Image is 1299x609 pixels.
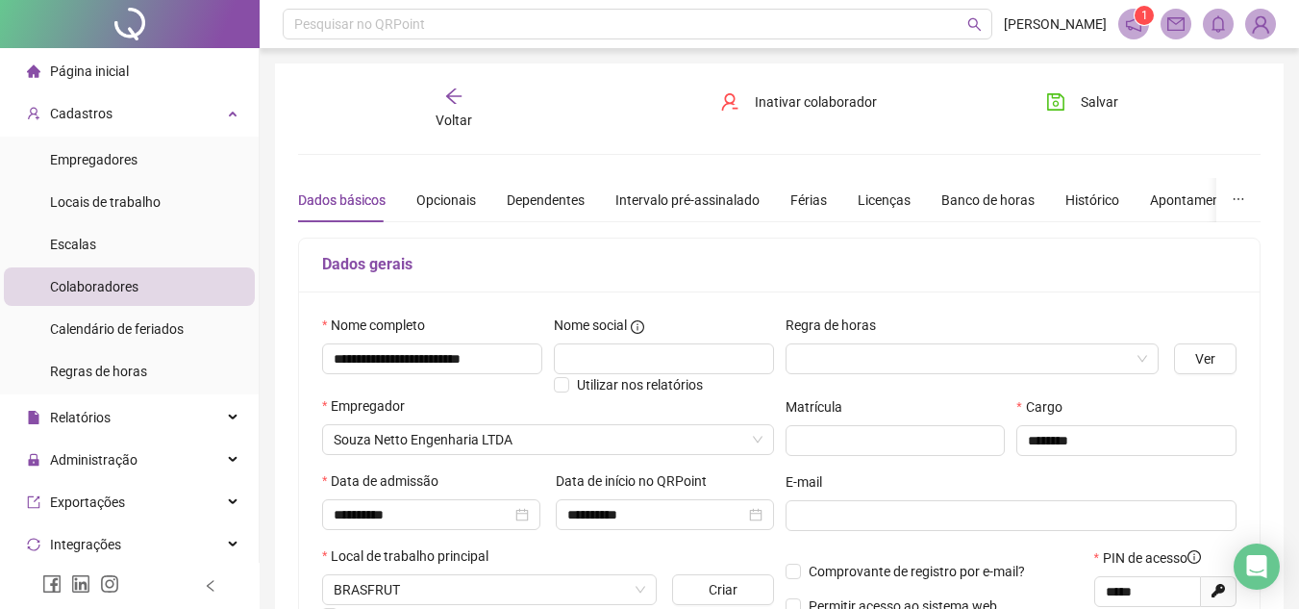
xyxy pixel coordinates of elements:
[554,315,627,336] span: Nome social
[50,495,125,510] span: Exportações
[755,91,877,113] span: Inativar colaborador
[790,190,827,211] div: Férias
[50,237,96,252] span: Escalas
[786,396,855,418] label: Matrícula
[50,63,129,79] span: Página inicial
[1004,13,1107,35] span: [PERSON_NAME]
[1065,190,1119,211] div: Histórico
[577,377,703,393] span: Utilizar nos relatórios
[1210,15,1227,33] span: bell
[615,190,760,211] div: Intervalo pré-assinalado
[1016,396,1074,418] label: Cargo
[1232,192,1245,206] span: ellipsis
[1103,547,1201,569] span: PIN de acesso
[334,575,645,604] span: M49G+9X LIMOEIRO, FEIRA DE SANTANA - BA
[858,190,911,211] div: Licenças
[50,452,137,468] span: Administração
[1081,91,1118,113] span: Salvar
[27,495,40,509] span: export
[322,470,451,492] label: Data de admissão
[967,17,982,32] span: search
[672,574,773,605] button: Criar
[50,279,138,294] span: Colaboradores
[720,92,739,112] span: user-delete
[50,106,112,121] span: Cadastros
[322,395,417,417] label: Empregador
[298,190,386,211] div: Dados básicos
[27,107,40,120] span: user-add
[1234,544,1280,590] div: Open Intercom Messenger
[1150,190,1239,211] div: Apontamentos
[27,64,40,78] span: home
[27,411,40,424] span: file
[444,87,463,106] span: arrow-left
[706,87,891,117] button: Inativar colaborador
[1141,9,1148,22] span: 1
[334,425,762,454] span: Souza Netto Engenharia LTDA
[322,546,501,567] label: Local de trabalho principal
[71,574,90,594] span: linkedin
[50,194,161,210] span: Locais de trabalho
[416,190,476,211] div: Opcionais
[50,537,121,552] span: Integrações
[1125,15,1142,33] span: notification
[809,564,1025,579] span: Comprovante de registro por e-mail?
[50,364,147,379] span: Regras de horas
[1246,10,1275,38] img: 70799
[941,190,1035,211] div: Banco de horas
[204,579,217,593] span: left
[1167,15,1185,33] span: mail
[50,152,137,167] span: Empregadores
[100,574,119,594] span: instagram
[1046,92,1065,112] span: save
[42,574,62,594] span: facebook
[1174,343,1237,374] button: Ver
[50,321,184,337] span: Calendário de feriados
[556,470,719,492] label: Data de início no QRPoint
[27,538,40,551] span: sync
[1135,6,1154,25] sup: 1
[436,113,472,128] span: Voltar
[631,320,644,334] span: info-circle
[1187,550,1201,564] span: info-circle
[507,190,585,211] div: Dependentes
[1032,87,1133,117] button: Salvar
[786,315,888,336] label: Regra de horas
[50,410,111,425] span: Relatórios
[27,453,40,467] span: lock
[322,253,1237,276] h5: Dados gerais
[322,315,437,336] label: Nome completo
[786,471,835,493] label: E-mail
[1195,348,1215,369] span: Ver
[709,579,737,600] span: Criar
[1216,178,1261,222] button: ellipsis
